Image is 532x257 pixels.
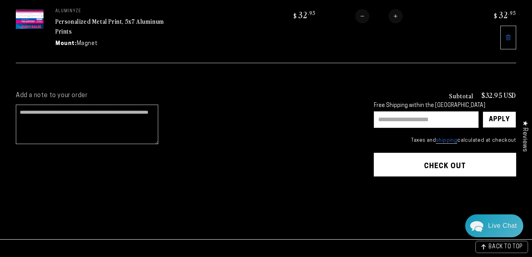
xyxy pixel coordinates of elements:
div: Apply [489,112,510,128]
input: Quantity for Personalized Metal Print, 5x7 Aluminum Prints [369,9,388,23]
dd: Magnet [77,39,98,48]
span: $ [293,12,297,20]
div: Contact Us Directly [488,214,517,237]
p: $32.95 USD [481,92,516,99]
iframe: PayPal-paypal [374,192,516,209]
p: aluminyze [55,9,174,14]
div: Free Shipping within the [GEOGRAPHIC_DATA] [374,103,516,109]
small: Taxes and calculated at checkout [374,137,516,144]
img: 5"x7" Rectangle White Glossy Aluminyzed Photo [16,9,44,29]
dt: Mount: [55,39,77,48]
h3: Subtotal [449,92,473,99]
div: Chat widget toggle [465,214,523,237]
span: BACK TO TOP [488,244,523,250]
sup: .95 [508,9,516,16]
label: Add a note to your order [16,92,358,100]
bdi: 32 [292,9,316,20]
a: Remove 5"x7" Rectangle White Glossy Aluminyzed Photo [500,26,516,49]
span: $ [494,12,498,20]
sup: .95 [308,9,316,16]
div: Click to open Judge.me floating reviews tab [517,114,532,158]
a: Personalized Metal Print, 5x7 Aluminum Prints [55,17,164,36]
button: Check out [374,153,516,176]
bdi: 32 [493,9,516,20]
a: shipping [436,138,457,144]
